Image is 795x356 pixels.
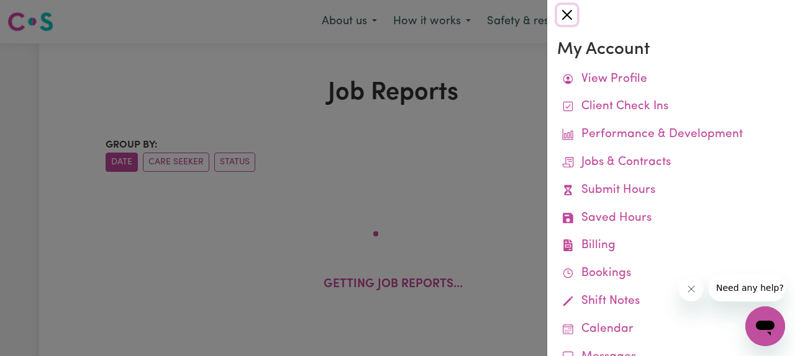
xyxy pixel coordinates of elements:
a: Saved Hours [557,205,785,233]
a: Calendar [557,316,785,344]
a: Client Check Ins [557,93,785,121]
iframe: Button to launch messaging window [745,306,785,346]
iframe: Close message [679,277,704,301]
a: View Profile [557,66,785,94]
a: Bookings [557,260,785,288]
a: Performance & Development [557,121,785,149]
a: Submit Hours [557,177,785,205]
button: Close [557,5,577,25]
a: Jobs & Contracts [557,149,785,177]
h3: My Account [557,40,785,61]
a: Shift Notes [557,288,785,316]
a: Billing [557,232,785,260]
iframe: Message from company [709,274,785,301]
